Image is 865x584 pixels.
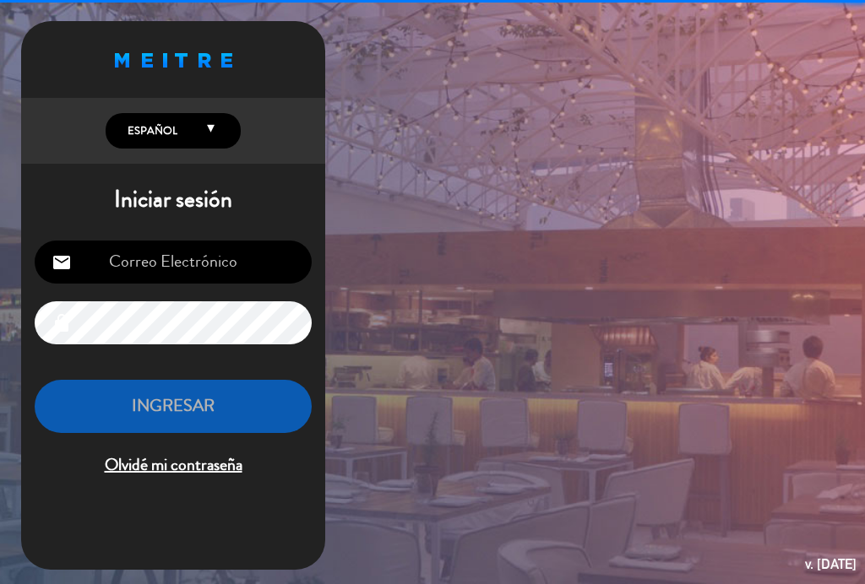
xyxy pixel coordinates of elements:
button: INGRESAR [35,380,312,433]
input: Correo Electrónico [35,241,312,284]
div: v. [DATE] [805,553,857,576]
h1: Iniciar sesión [21,186,325,214]
span: Olvidé mi contraseña [35,452,312,479]
i: lock [52,313,72,333]
img: MEITRE [115,53,232,68]
i: email [52,252,72,273]
span: Español [123,122,177,139]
